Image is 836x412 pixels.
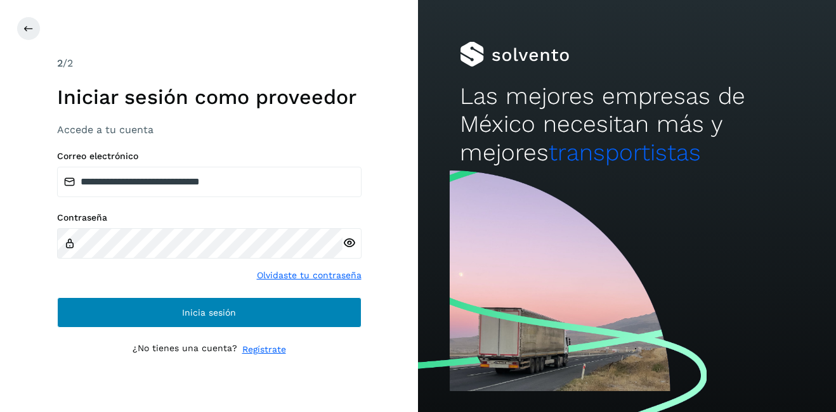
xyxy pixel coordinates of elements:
[460,82,794,167] h2: Las mejores empresas de México necesitan más y mejores
[57,151,362,162] label: Correo electrónico
[133,343,237,356] p: ¿No tienes una cuenta?
[57,297,362,328] button: Inicia sesión
[549,139,701,166] span: transportistas
[57,85,362,109] h1: Iniciar sesión como proveedor
[57,57,63,69] span: 2
[257,269,362,282] a: Olvidaste tu contraseña
[57,56,362,71] div: /2
[57,212,362,223] label: Contraseña
[182,308,236,317] span: Inicia sesión
[57,124,362,136] h3: Accede a tu cuenta
[242,343,286,356] a: Regístrate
